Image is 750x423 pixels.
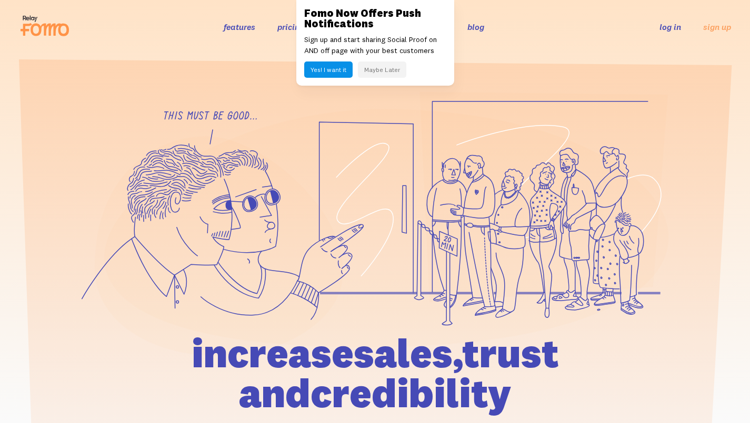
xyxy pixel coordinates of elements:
h3: Fomo Now Offers Push Notifications [304,8,446,29]
a: sign up [703,22,731,33]
a: blog [467,22,484,32]
h1: increase sales, trust and credibility [132,333,619,413]
p: Sign up and start sharing Social Proof on AND off page with your best customers [304,34,446,56]
button: Maybe Later [358,61,406,78]
a: log in [659,22,681,32]
button: Yes! I want it [304,61,353,78]
a: features [224,22,255,32]
a: pricing [277,22,304,32]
